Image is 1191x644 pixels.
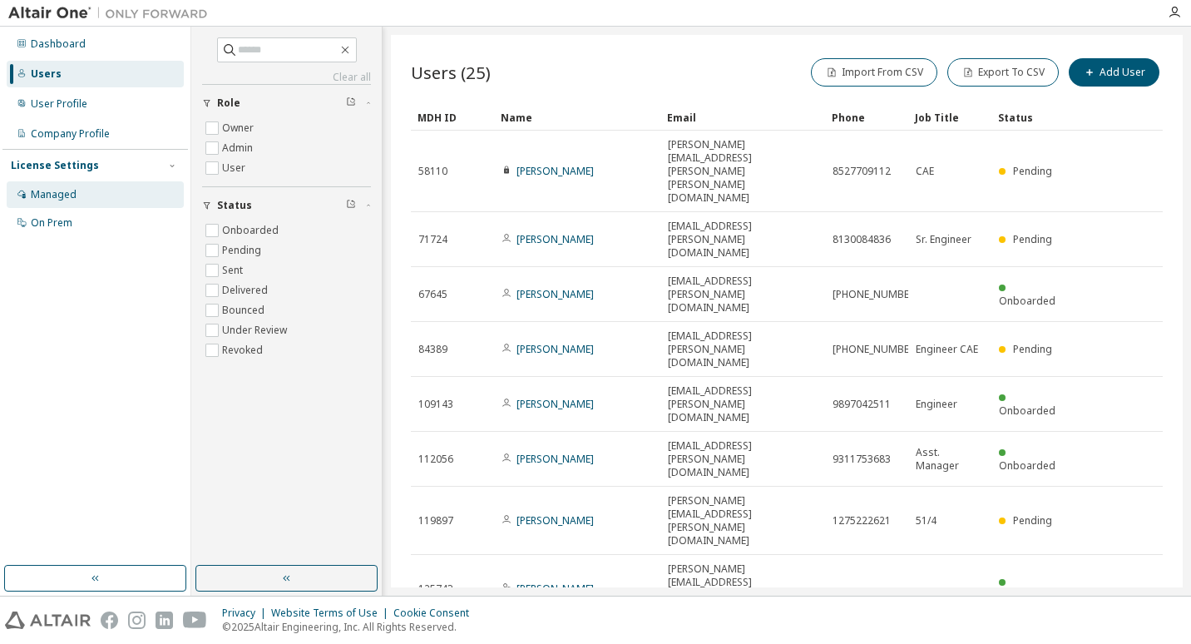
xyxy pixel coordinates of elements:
[1013,232,1052,246] span: Pending
[222,620,479,634] p: © 2025 Altair Engineering, Inc. All Rights Reserved.
[31,127,110,141] div: Company Profile
[31,216,72,230] div: On Prem
[947,58,1059,87] button: Export To CSV
[183,612,207,629] img: youtube.svg
[667,104,818,131] div: Email
[811,58,937,87] button: Import From CSV
[916,398,957,411] span: Engineer
[222,320,290,340] label: Under Review
[668,275,818,315] span: [EMAIL_ADDRESS][PERSON_NAME][DOMAIN_NAME]
[668,138,818,205] span: [PERSON_NAME][EMAIL_ADDRESS][PERSON_NAME][PERSON_NAME][DOMAIN_NAME]
[393,607,479,620] div: Cookie Consent
[5,612,91,629] img: altair_logo.svg
[8,5,216,22] img: Altair One
[11,159,99,172] div: License Settings
[346,97,356,110] span: Clear filter
[418,514,453,528] span: 119897
[101,612,118,629] img: facebook.svg
[833,233,891,246] span: 8130084836
[418,288,447,301] span: 67645
[202,187,371,224] button: Status
[916,514,936,528] span: 51/4
[222,158,249,178] label: User
[411,61,491,84] span: Users (25)
[516,513,594,528] a: [PERSON_NAME]
[217,199,252,212] span: Status
[202,71,371,84] a: Clear all
[833,288,918,301] span: [PHONE_NUMBER]
[1013,164,1052,178] span: Pending
[516,287,594,301] a: [PERSON_NAME]
[668,439,818,479] span: [EMAIL_ADDRESS][PERSON_NAME][DOMAIN_NAME]
[516,582,594,596] a: [PERSON_NAME]
[31,188,77,201] div: Managed
[1013,342,1052,356] span: Pending
[832,104,902,131] div: Phone
[222,607,271,620] div: Privacy
[516,342,594,356] a: [PERSON_NAME]
[516,452,594,466] a: [PERSON_NAME]
[516,397,594,411] a: [PERSON_NAME]
[222,300,268,320] label: Bounced
[418,398,453,411] span: 109143
[222,138,256,158] label: Admin
[501,104,654,131] div: Name
[999,458,1055,473] span: Onboarded
[346,199,356,212] span: Clear filter
[222,340,266,360] label: Revoked
[1013,513,1052,528] span: Pending
[217,97,240,110] span: Role
[516,232,594,246] a: [PERSON_NAME]
[418,343,447,356] span: 84389
[833,165,891,178] span: 8527709112
[418,233,447,246] span: 71724
[916,233,971,246] span: Sr. Engineer
[833,398,891,411] span: 9897042511
[833,343,918,356] span: [PHONE_NUMBER]
[668,220,818,260] span: [EMAIL_ADDRESS][PERSON_NAME][DOMAIN_NAME]
[668,329,818,369] span: [EMAIL_ADDRESS][PERSON_NAME][DOMAIN_NAME]
[833,453,891,466] span: 9311753683
[222,118,257,138] label: Owner
[833,514,891,528] span: 1275222621
[202,85,371,121] button: Role
[418,104,487,131] div: MDH ID
[418,165,447,178] span: 58110
[916,446,984,473] span: Asst. Manager
[128,612,146,629] img: instagram.svg
[31,97,87,111] div: User Profile
[516,164,594,178] a: [PERSON_NAME]
[998,104,1068,131] div: Status
[222,240,264,260] label: Pending
[222,280,271,300] label: Delivered
[156,612,173,629] img: linkedin.svg
[916,343,978,356] span: Engineer CAE
[31,67,62,81] div: Users
[418,582,453,596] span: 125743
[668,494,818,547] span: [PERSON_NAME][EMAIL_ADDRESS][PERSON_NAME][DOMAIN_NAME]
[31,37,86,51] div: Dashboard
[222,220,282,240] label: Onboarded
[916,165,934,178] span: CAE
[999,404,1055,418] span: Onboarded
[668,562,818,616] span: [PERSON_NAME][EMAIL_ADDRESS][PERSON_NAME][DOMAIN_NAME]
[668,384,818,424] span: [EMAIL_ADDRESS][PERSON_NAME][DOMAIN_NAME]
[222,260,246,280] label: Sent
[999,294,1055,308] span: Onboarded
[418,453,453,466] span: 112056
[915,104,985,131] div: Job Title
[271,607,393,620] div: Website Terms of Use
[1069,58,1159,87] button: Add User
